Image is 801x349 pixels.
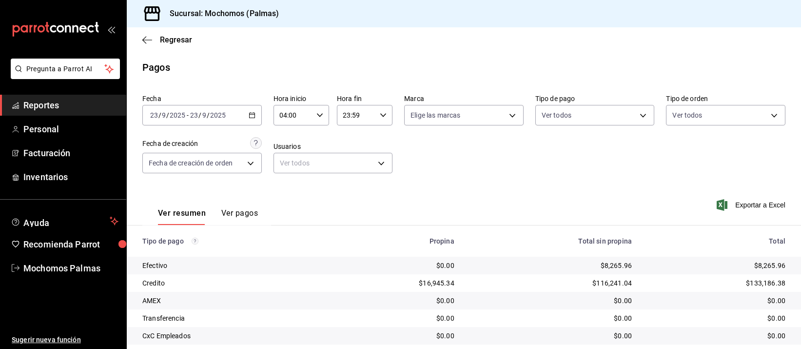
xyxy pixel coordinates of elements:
[672,110,702,120] span: Ver todos
[647,331,785,341] div: $0.00
[647,261,785,270] div: $8,265.96
[470,331,632,341] div: $0.00
[158,111,161,119] span: /
[404,95,524,102] label: Marca
[7,71,120,81] a: Pregunta a Parrot AI
[647,237,785,245] div: Total
[23,99,118,112] span: Reportes
[192,238,198,245] svg: Los pagos realizados con Pay y otras terminales son montos brutos.
[150,111,158,119] input: --
[158,208,258,225] div: navigation tabs
[274,153,393,173] div: Ver todos
[142,313,323,323] div: Transferencia
[719,199,785,211] button: Exportar a Excel
[339,331,454,341] div: $0.00
[142,261,323,270] div: Efectivo
[142,237,323,245] div: Tipo de pago
[542,110,571,120] span: Ver todos
[11,59,120,79] button: Pregunta a Parrot AI
[647,313,785,323] div: $0.00
[339,261,454,270] div: $0.00
[12,335,118,345] span: Sugerir nueva función
[666,95,785,102] label: Tipo de orden
[202,111,207,119] input: --
[187,111,189,119] span: -
[162,8,279,20] h3: Sucursal: Mochomos (Palmas)
[26,64,105,74] span: Pregunta a Parrot AI
[198,111,201,119] span: /
[169,111,186,119] input: ----
[166,111,169,119] span: /
[142,60,170,75] div: Pagos
[535,95,655,102] label: Tipo de pago
[470,313,632,323] div: $0.00
[207,111,210,119] span: /
[470,278,632,288] div: $116,241.04
[470,296,632,306] div: $0.00
[160,35,192,44] span: Regresar
[142,95,262,102] label: Fecha
[23,238,118,251] span: Recomienda Parrot
[339,313,454,323] div: $0.00
[274,95,329,102] label: Hora inicio
[274,143,393,150] label: Usuarios
[149,158,233,168] span: Fecha de creación de orden
[23,215,106,227] span: Ayuda
[23,170,118,184] span: Inventarios
[142,139,198,149] div: Fecha de creación
[23,262,118,275] span: Mochomos Palmas
[647,296,785,306] div: $0.00
[23,146,118,160] span: Facturación
[190,111,198,119] input: --
[210,111,226,119] input: ----
[339,237,454,245] div: Propina
[107,25,115,33] button: open_drawer_menu
[142,331,323,341] div: CxC Empleados
[142,35,192,44] button: Regresar
[470,237,632,245] div: Total sin propina
[142,278,323,288] div: Credito
[339,278,454,288] div: $16,945.34
[161,111,166,119] input: --
[470,261,632,270] div: $8,265.96
[158,208,206,225] button: Ver resumen
[647,278,785,288] div: $133,186.38
[23,123,118,136] span: Personal
[337,95,392,102] label: Hora fin
[221,208,258,225] button: Ver pagos
[339,296,454,306] div: $0.00
[142,296,323,306] div: AMEX
[410,110,460,120] span: Elige las marcas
